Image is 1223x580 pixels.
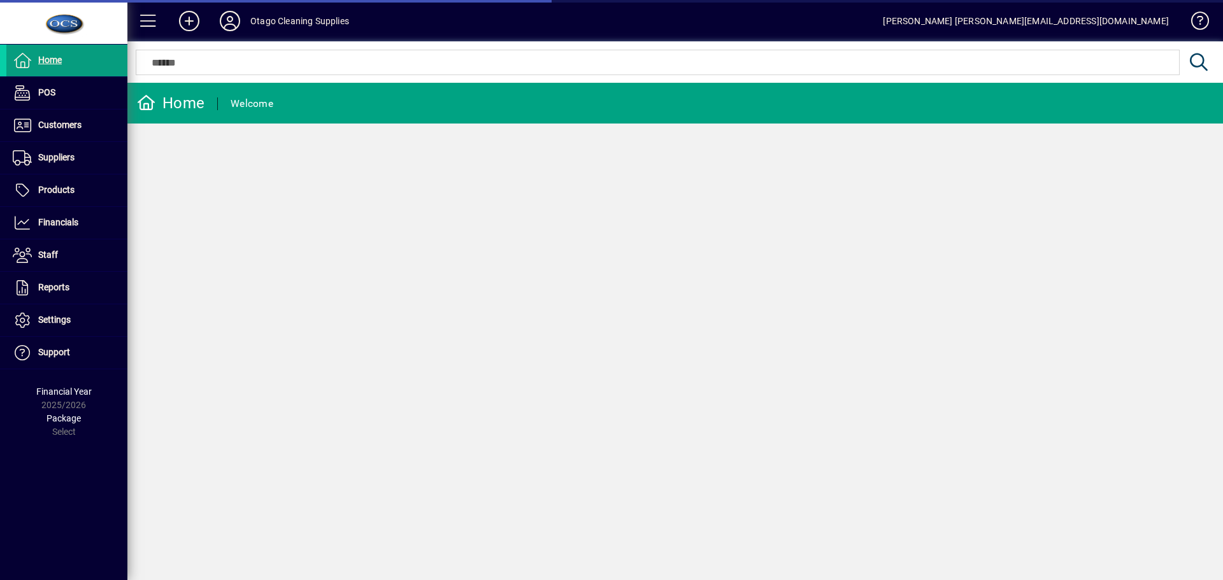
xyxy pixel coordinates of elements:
[883,11,1169,31] div: [PERSON_NAME] [PERSON_NAME][EMAIL_ADDRESS][DOMAIN_NAME]
[38,347,70,357] span: Support
[6,77,127,109] a: POS
[36,386,92,397] span: Financial Year
[6,239,127,271] a: Staff
[137,93,204,113] div: Home
[210,10,250,32] button: Profile
[46,413,81,423] span: Package
[6,272,127,304] a: Reports
[38,152,75,162] span: Suppliers
[169,10,210,32] button: Add
[38,55,62,65] span: Home
[38,217,78,227] span: Financials
[38,315,71,325] span: Settings
[6,207,127,239] a: Financials
[6,142,127,174] a: Suppliers
[38,185,75,195] span: Products
[6,110,127,141] a: Customers
[38,250,58,260] span: Staff
[250,11,349,31] div: Otago Cleaning Supplies
[1182,3,1207,44] a: Knowledge Base
[38,120,82,130] span: Customers
[231,94,273,114] div: Welcome
[38,282,69,292] span: Reports
[38,87,55,97] span: POS
[6,174,127,206] a: Products
[6,304,127,336] a: Settings
[6,337,127,369] a: Support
